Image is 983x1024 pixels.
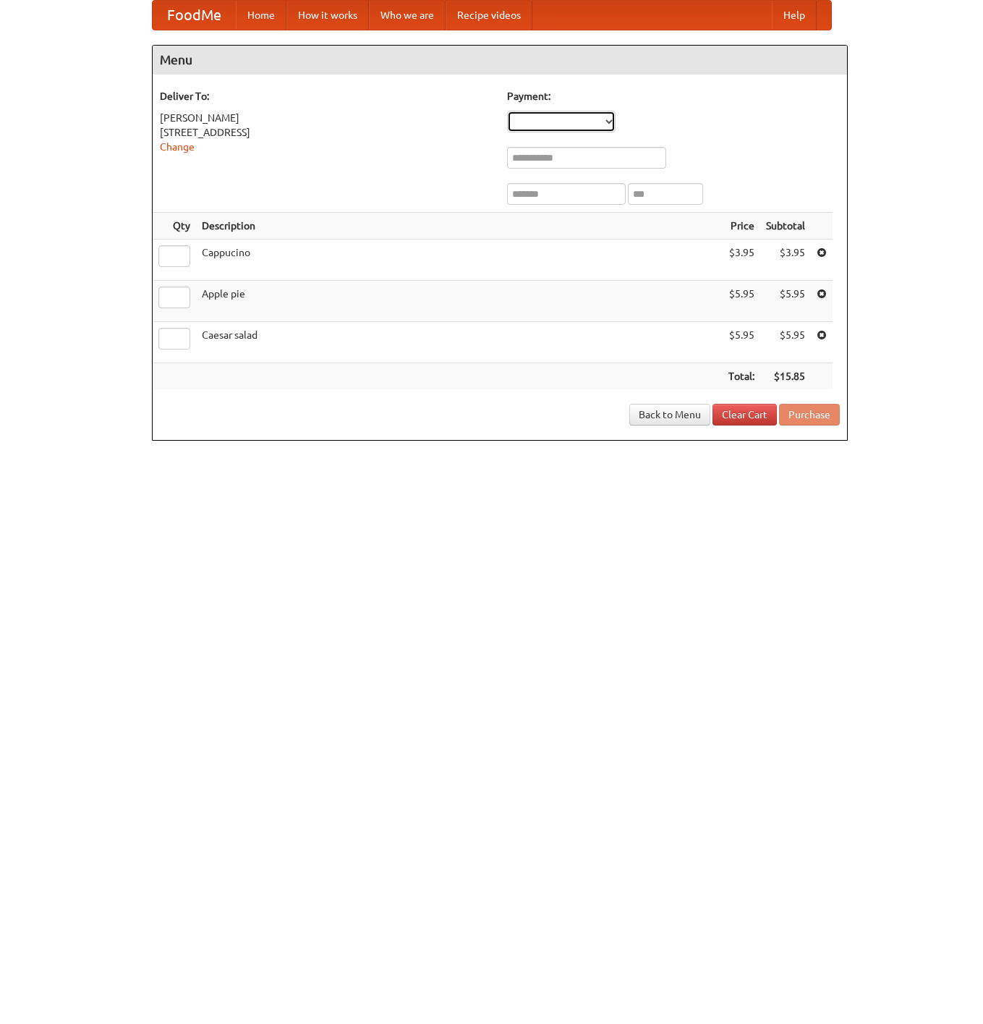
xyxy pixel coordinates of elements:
th: Price [723,213,760,240]
a: How it works [286,1,369,30]
a: Back to Menu [629,404,710,426]
td: $3.95 [760,240,811,281]
a: Who we are [369,1,446,30]
th: Subtotal [760,213,811,240]
td: $5.95 [760,281,811,322]
a: Help [772,1,817,30]
a: Clear Cart [712,404,777,426]
td: $5.95 [723,322,760,363]
a: Home [236,1,286,30]
th: Description [196,213,723,240]
button: Purchase [779,404,840,426]
a: Recipe videos [446,1,532,30]
a: FoodMe [153,1,236,30]
h5: Payment: [507,89,840,103]
h5: Deliver To: [160,89,493,103]
div: [PERSON_NAME] [160,111,493,125]
td: $5.95 [760,322,811,363]
th: $15.85 [760,363,811,390]
td: Apple pie [196,281,723,322]
td: Cappucino [196,240,723,281]
td: Caesar salad [196,322,723,363]
td: $5.95 [723,281,760,322]
div: [STREET_ADDRESS] [160,125,493,140]
a: Change [160,141,195,153]
td: $3.95 [723,240,760,281]
h4: Menu [153,46,847,75]
th: Total: [723,363,760,390]
th: Qty [153,213,196,240]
